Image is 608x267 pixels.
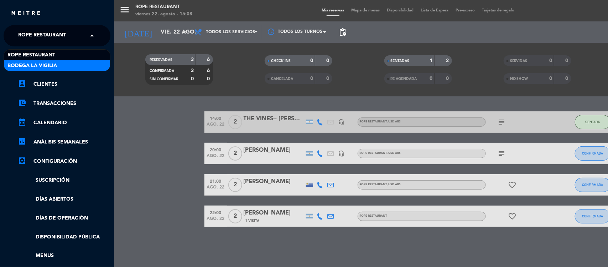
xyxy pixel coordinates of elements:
[11,11,41,16] img: MEITRE
[18,157,110,166] a: Configuración
[18,233,110,241] a: Disponibilidad pública
[18,99,26,107] i: account_balance_wallet
[18,80,110,89] a: account_boxClientes
[7,51,55,59] span: Rope restaurant
[18,118,26,126] i: calendar_month
[18,79,26,88] i: account_box
[18,214,110,222] a: Días de Operación
[18,137,26,146] i: assessment
[18,252,110,260] a: Menus
[338,28,347,36] span: pending_actions
[7,62,57,70] span: Bodega La Vigilia
[18,195,110,203] a: Días abiertos
[18,28,66,43] span: Rope restaurant
[18,156,26,165] i: settings_applications
[18,138,110,146] a: assessmentANÁLISIS SEMANALES
[18,176,110,185] a: Suscripción
[18,99,110,108] a: account_balance_walletTransacciones
[18,119,110,127] a: calendar_monthCalendario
